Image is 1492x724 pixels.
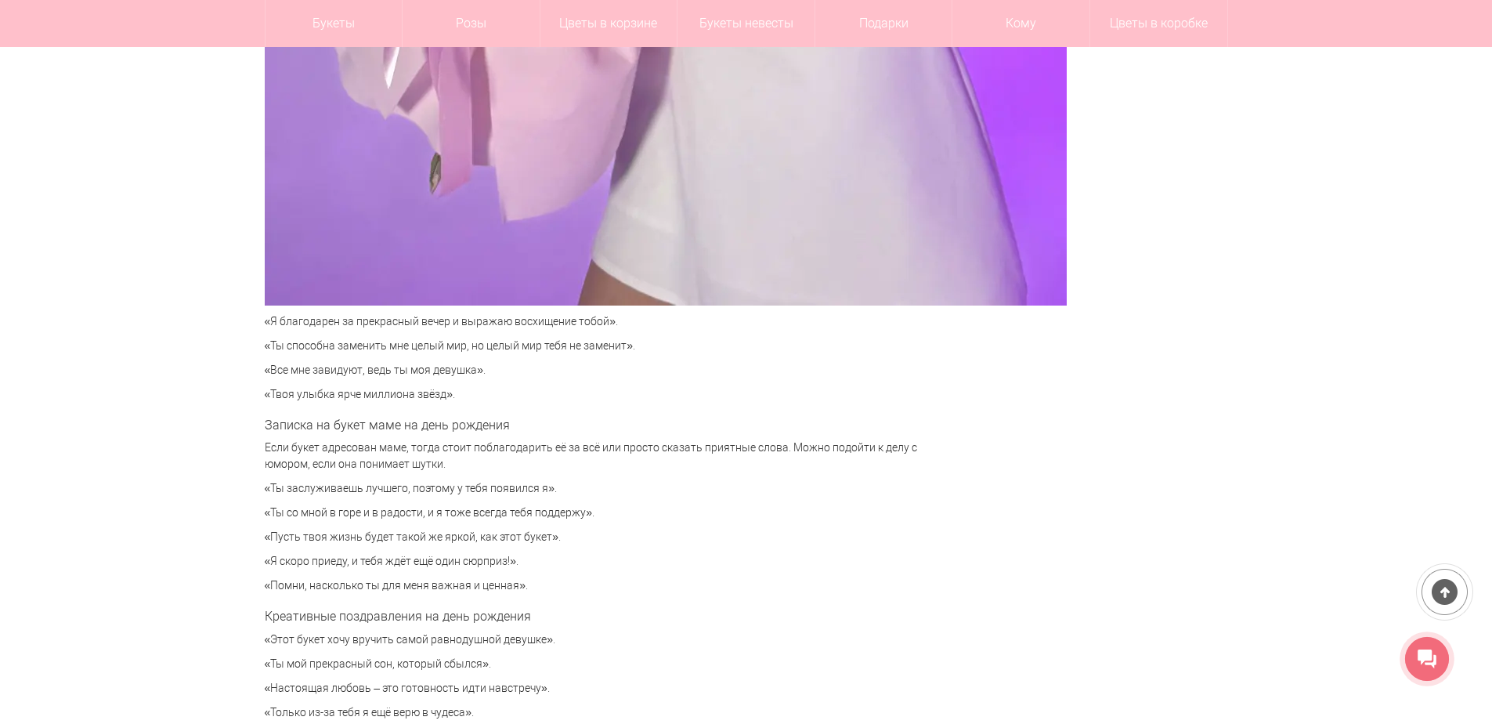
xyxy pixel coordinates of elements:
p: «Только из-за тебя я ещё верю в чудеса». [265,704,930,721]
p: «Ты способна заменить мне целый мир, но целый мир тебя не заменит». [265,338,930,354]
p: «Ты со мной в горе и в радости, и я тоже всегда тебя поддержу». [265,505,930,521]
p: Если букет адресован маме, тогда стоит поблагодарить её за всё или просто сказать приятные слова.... [265,440,930,472]
p: «Ты мой прекрасный сон, который сбылся». [265,656,930,672]
p: «Твоя улыбка ярче миллиона звёзд». [265,386,930,403]
p: «Настоящая любовь – это готовность идти навстречу». [265,680,930,697]
p: «Пусть твоя жизнь будет такой же яркой, как этот букет». [265,529,930,545]
p: «Все мне завидуют, ведь ты моя девушка». [265,362,930,378]
p: «Ты заслуживаешь лучшего, поэтому у тебя появился я». [265,480,930,497]
p: «Я скоро приеду, и тебя ждёт ещё один сюрприз!». [265,553,930,570]
h3: Записка на букет маме на день рождения [265,418,930,433]
h3: Креативные поздравления на день рождения [265,610,930,624]
p: «Я благодарен за прекрасный вечер и выражаю восхищение тобой». [265,313,930,330]
p: «Помни, насколько ты для меня важная и ценная». [265,577,930,594]
p: «Этот букет хочу вручить самой равнодушной девушке». [265,632,930,648]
